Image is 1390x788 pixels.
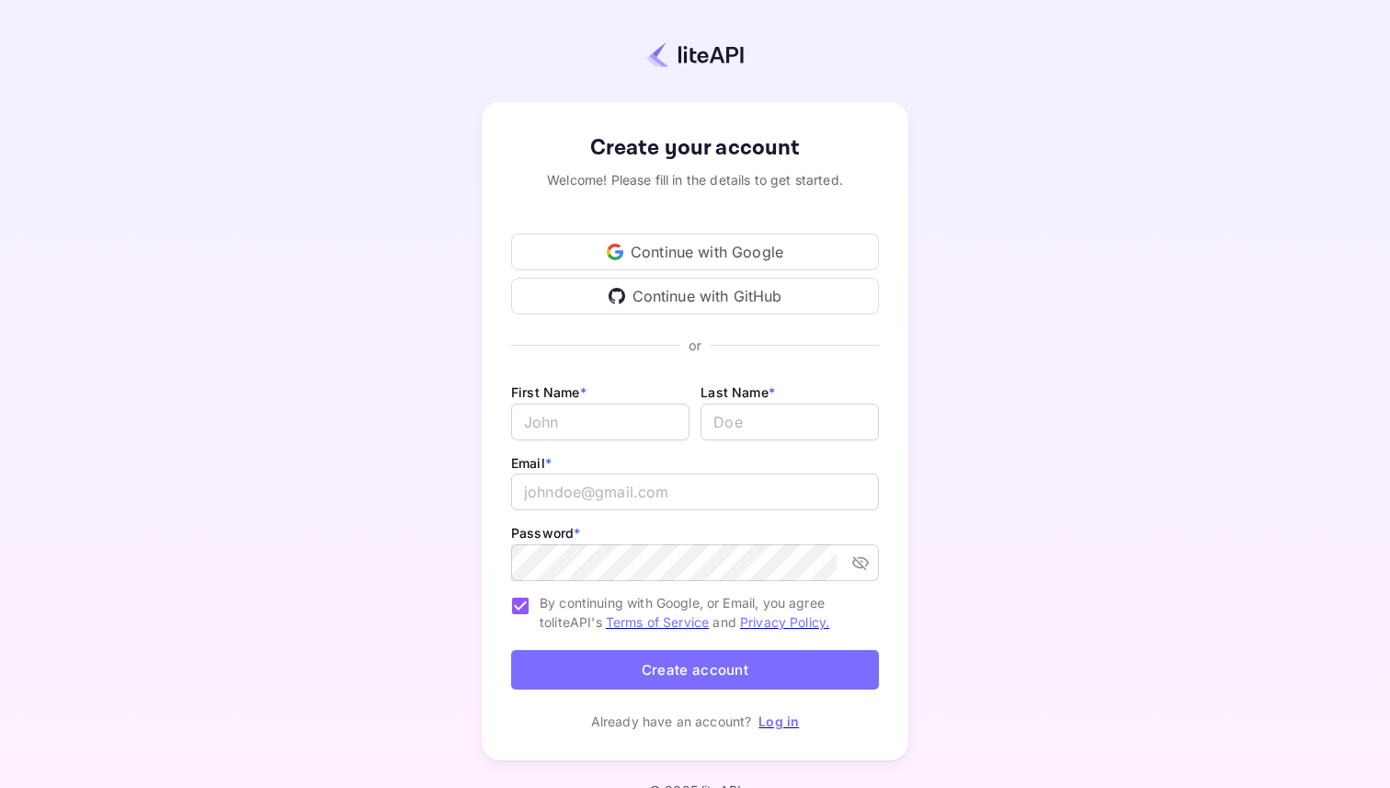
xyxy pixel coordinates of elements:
input: johndoe@gmail.com [511,474,879,510]
input: John [511,404,689,440]
input: Doe [701,404,879,440]
div: Continue with Google [511,234,879,270]
label: Last Name [701,384,775,400]
span: By continuing with Google, or Email, you agree to liteAPI's and [540,593,864,632]
a: Terms of Service [606,614,709,630]
a: Privacy Policy. [740,614,829,630]
button: Create account [511,650,879,690]
label: Password [511,525,580,541]
p: Already have an account? [591,712,752,731]
a: Log in [758,714,799,729]
label: Email [511,455,552,471]
button: toggle password visibility [844,546,877,579]
div: Create your account [511,131,879,165]
label: First Name [511,384,587,400]
div: Continue with GitHub [511,278,879,314]
div: Welcome! Please fill in the details to get started. [511,170,879,189]
img: liteapi [646,41,744,68]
